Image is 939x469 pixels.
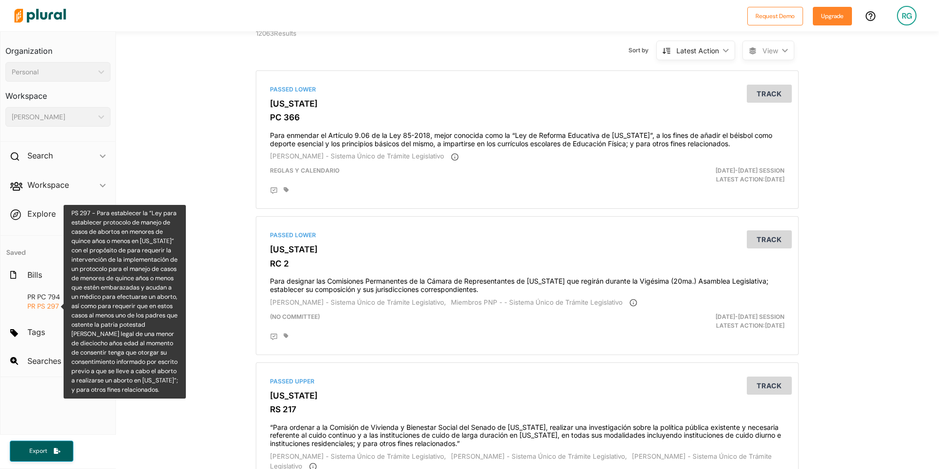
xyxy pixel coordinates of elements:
[263,313,615,330] div: (no committee)
[270,452,446,460] span: [PERSON_NAME] - Sistema Único de Trámite Legislativo,
[747,85,792,103] button: Track
[27,269,42,280] h2: Bills
[451,452,627,460] span: [PERSON_NAME] - Sistema Único de Trámite Legislativo,
[270,231,784,240] div: Passed Lower
[270,333,278,341] div: Add Position Statement
[270,298,446,306] span: [PERSON_NAME] - Sistema Único de Trámite Legislativo,
[451,298,623,306] span: Miembros PNP - - Sistema Único de Trámite Legislativo
[5,82,111,103] h3: Workspace
[270,167,339,174] span: Reglas y Calendario
[37,292,60,301] span: PC 794
[15,292,106,302] a: PRPC 794
[628,46,656,55] span: Sort by
[270,272,784,294] h4: Para designar las Comisiones Permanentes de la Cámara de Representantes de [US_STATE] que regirán...
[270,391,784,401] h3: [US_STATE]
[27,302,35,311] span: PR
[284,333,289,339] div: Add tags
[747,11,803,21] a: Request Demo
[813,11,852,21] a: Upgrade
[270,99,784,109] h3: [US_STATE]
[12,67,94,77] div: Personal
[897,6,917,25] div: RG
[270,152,444,160] span: [PERSON_NAME] - Sistema Único de Trámite Legislativo
[37,302,59,311] span: PS 297
[27,150,53,161] h2: Search
[27,292,35,301] span: PR
[747,230,792,248] button: Track
[270,419,784,448] h4: “Para ordenar a la Comisión de Vivienda y Bienestar Social del Senado de [US_STATE], realizar una...
[270,85,784,94] div: Passed Lower
[15,302,106,311] a: PRPS 297PS 297 - Para establecer la “Ley para establecer protocolo de manejo de casos de abortos ...
[747,7,803,25] button: Request Demo
[270,112,784,122] h3: PC 366
[813,7,852,25] button: Upgrade
[889,2,924,29] a: RG
[676,45,719,56] div: Latest Action
[12,112,94,122] div: [PERSON_NAME]
[270,127,784,148] h4: Para enmendar el Artículo 9.06 de la Ley 85-2018, mejor conocida como la “Ley de Reforma Educativ...
[284,187,289,193] div: Add tags
[27,179,69,190] h2: Workspace
[270,245,784,254] h3: [US_STATE]
[0,236,115,260] h4: Saved
[747,377,792,395] button: Track
[248,26,388,63] div: 12063 Results
[762,45,778,56] span: View
[616,166,792,184] div: Latest Action: [DATE]
[10,441,73,462] button: Export
[270,259,784,268] h3: RC 2
[270,404,784,414] h3: RS 217
[270,377,784,386] div: Passed Upper
[715,167,784,174] span: [DATE]-[DATE] Session
[22,447,54,455] span: Export
[5,37,111,58] h3: Organization
[616,313,792,330] div: Latest Action: [DATE]
[270,187,278,195] div: Add Position Statement
[715,313,784,320] span: [DATE]-[DATE] Session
